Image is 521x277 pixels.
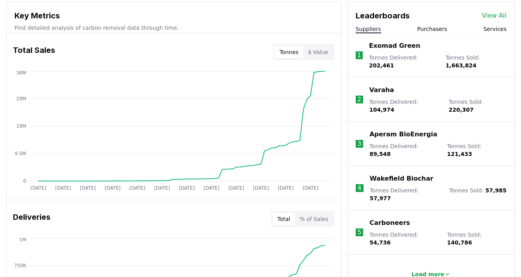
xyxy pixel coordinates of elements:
button: Purchasers [417,25,447,33]
tspan: [DATE] [253,185,269,191]
a: Carboneers [369,218,410,228]
h3: Leaderboards [356,10,410,22]
tspan: [DATE] [55,185,71,191]
tspan: [DATE] [105,185,121,191]
p: 3 [357,139,361,148]
span: 54,736 [369,239,391,246]
p: Tonnes Sold : [447,231,507,246]
p: 1 [357,51,361,60]
a: Exomad Green [369,41,420,51]
button: $ Value [303,46,333,58]
tspan: [DATE] [302,185,318,191]
p: Tonnes Sold : [449,98,507,114]
span: 1,663,824 [445,62,476,69]
span: 104,974 [369,107,394,113]
a: Varaha [369,85,394,95]
button: Suppliers [356,25,381,33]
span: 140,786 [447,239,472,246]
tspan: [DATE] [80,185,96,191]
p: Find detailed analysis of carbon removal data through time. [14,24,333,32]
p: Tonnes Delivered : [369,231,439,246]
tspan: [DATE] [179,185,195,191]
p: Tonnes Delivered : [369,98,441,114]
span: 121,433 [447,151,472,157]
tspan: 0 [23,178,26,184]
a: Aperam BioEnergia [369,130,437,139]
p: Tonnes Sold : [445,54,507,69]
p: Tonnes Delivered : [370,186,441,202]
tspan: 1M [19,237,26,243]
tspan: 9.5M [15,151,26,156]
tspan: 750K [14,263,27,268]
tspan: 29M [16,96,26,101]
p: Tonnes Delivered : [369,142,439,158]
tspan: [DATE] [278,185,294,191]
p: Tonnes Sold : [449,186,507,202]
span: 57,977 [370,195,391,201]
a: Wakefield Biochar [370,174,433,183]
span: 220,307 [449,107,474,113]
p: 4 [358,183,362,193]
tspan: 38M [16,70,26,76]
p: 2 [357,95,361,104]
button: Tonnes [275,46,303,58]
tspan: [DATE] [204,185,220,191]
h3: Key Metrics [14,10,333,22]
span: 202,461 [369,62,394,69]
tspan: [DATE] [228,185,244,191]
button: Services [483,25,507,33]
tspan: [DATE] [154,185,170,191]
p: Tonnes Sold : [447,142,507,158]
button: Total [273,213,295,225]
p: Tonnes Delivered : [369,54,438,69]
h3: Deliveries [13,211,51,227]
a: View All [482,11,507,20]
span: 89,548 [369,151,391,157]
tspan: 19M [16,123,26,129]
tspan: [DATE] [129,185,145,191]
h3: Total Sales [13,44,55,60]
button: % of Sales [295,213,333,225]
tspan: [DATE] [31,185,47,191]
p: 5 [357,228,361,237]
span: 57,985 [485,187,507,194]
